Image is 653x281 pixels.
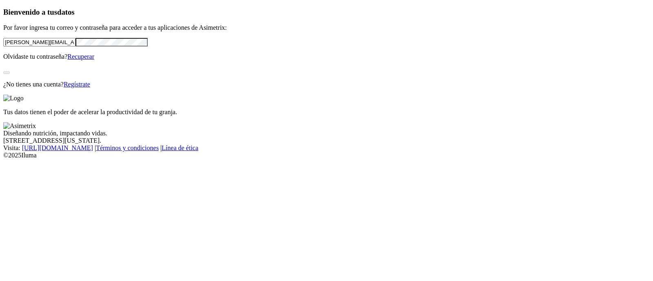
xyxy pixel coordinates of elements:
img: Logo [3,95,24,102]
input: Tu correo [3,38,76,46]
a: Recuperar [67,53,94,60]
div: Visita : | | [3,144,650,152]
div: Diseñando nutrición, impactando vidas. [3,130,650,137]
p: Por favor ingresa tu correo y contraseña para acceder a tus aplicaciones de Asimetrix: [3,24,650,31]
a: Línea de ética [162,144,198,151]
a: [URL][DOMAIN_NAME] [22,144,93,151]
a: Regístrate [64,81,90,88]
a: Términos y condiciones [96,144,159,151]
div: [STREET_ADDRESS][US_STATE]. [3,137,650,144]
span: datos [57,8,75,16]
p: Tus datos tienen el poder de acelerar la productividad de tu granja. [3,108,650,116]
p: ¿No tienes una cuenta? [3,81,650,88]
div: © 2025 Iluma [3,152,650,159]
h3: Bienvenido a tus [3,8,650,17]
img: Asimetrix [3,122,36,130]
p: Olvidaste tu contraseña? [3,53,650,60]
